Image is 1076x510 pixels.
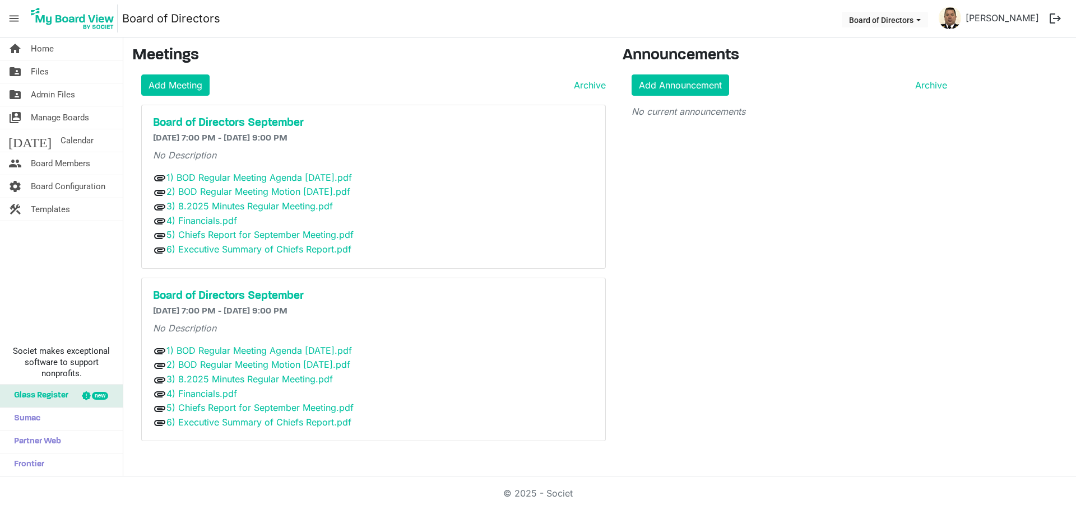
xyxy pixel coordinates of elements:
[153,359,166,372] span: attachment
[8,83,22,106] span: folder_shared
[911,78,947,92] a: Archive
[153,344,166,358] span: attachment
[31,152,90,175] span: Board Members
[31,83,75,106] span: Admin Files
[27,4,122,32] a: My Board View Logo
[8,198,22,221] span: construction
[27,4,118,32] img: My Board View Logo
[939,7,961,29] img: CgTVY8rhzAdVEhgZjnD6ukUipp5dAOS4KN59QQtosrHC_MB2EElv_x5KqiXJgXE3hyrJVLJMgM8W3lWYlqJDew_thumb.png
[1043,7,1067,30] button: logout
[153,148,594,162] p: No Description
[961,7,1043,29] a: [PERSON_NAME]
[31,106,89,129] span: Manage Boards
[31,175,105,198] span: Board Configuration
[5,345,118,379] span: Societ makes exceptional software to support nonprofits.
[8,152,22,175] span: people
[31,198,70,221] span: Templates
[153,229,166,242] span: attachment
[8,106,22,129] span: switch_account
[8,38,22,60] span: home
[31,60,49,83] span: Files
[153,289,594,303] a: Board of Directors September
[166,359,350,370] a: 2) BOD Regular Meeting Motion [DATE].pdf
[31,38,54,60] span: Home
[8,431,61,453] span: Partner Web
[153,244,166,257] span: attachment
[569,78,606,92] a: Archive
[166,229,354,240] a: 5) Chiefs Report for September Meeting.pdf
[141,74,210,96] a: Add Meeting
[166,172,352,183] a: 1) BOD Regular Meeting Agenda [DATE].pdf
[153,116,594,130] a: Board of Directors September
[8,453,44,476] span: Frontier
[153,186,166,199] span: attachment
[166,402,354,413] a: 5) Chiefs Report for September Meeting.pdf
[166,373,333,385] a: 3) 8.2025 Minutes Regular Meeting.pdf
[153,373,166,387] span: attachment
[8,60,22,83] span: folder_shared
[153,387,166,401] span: attachment
[166,417,351,428] a: 6) Executive Summary of Chiefs Report.pdf
[8,385,68,407] span: Glass Register
[61,129,94,152] span: Calendar
[166,345,352,356] a: 1) BOD Regular Meeting Agenda [DATE].pdf
[8,175,22,198] span: settings
[166,215,237,226] a: 4) Financials.pdf
[153,402,166,415] span: attachment
[122,7,220,30] a: Board of Directors
[132,46,606,65] h3: Meetings
[153,306,594,317] h6: [DATE] 7:00 PM - [DATE] 9:00 PM
[632,74,729,96] a: Add Announcement
[3,8,25,29] span: menu
[92,392,108,400] div: new
[623,46,956,65] h3: Announcements
[166,388,237,399] a: 4) Financials.pdf
[632,105,947,118] p: No current announcements
[8,408,40,430] span: Sumac
[153,214,166,228] span: attachment
[842,12,928,27] button: Board of Directors dropdownbutton
[503,488,573,499] a: © 2025 - Societ
[153,171,166,185] span: attachment
[166,200,333,212] a: 3) 8.2025 Minutes Regular Meeting.pdf
[166,244,351,255] a: 6) Executive Summary of Chiefs Report.pdf
[153,133,594,144] h6: [DATE] 7:00 PM - [DATE] 9:00 PM
[153,200,166,214] span: attachment
[8,129,52,152] span: [DATE]
[153,321,594,335] p: No Description
[153,416,166,429] span: attachment
[166,186,350,197] a: 2) BOD Regular Meeting Motion [DATE].pdf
